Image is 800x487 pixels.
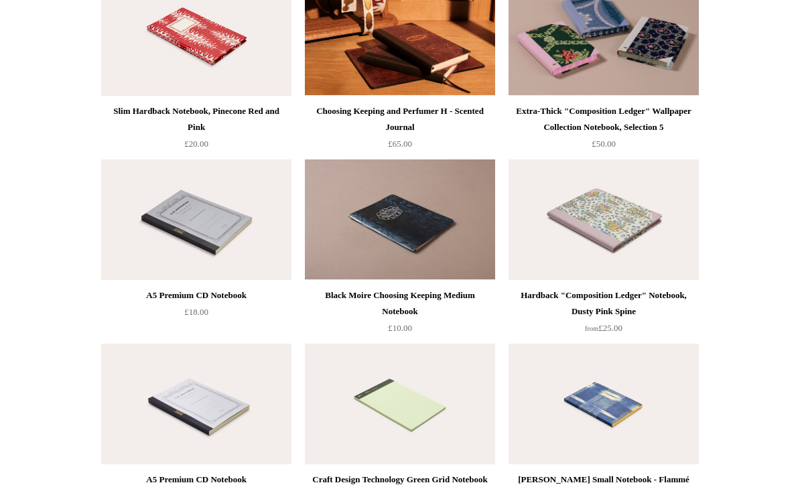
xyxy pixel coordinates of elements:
[308,103,492,135] div: Choosing Keeping and Perfumer H - Scented Journal
[509,159,699,280] img: Hardback "Composition Ledger" Notebook, Dusty Pink Spine
[101,159,291,280] img: A5 Premium CD Notebook
[305,159,495,280] img: Black Moire Choosing Keeping Medium Notebook
[184,139,208,149] span: £20.00
[101,344,291,464] img: A5 Premium CD Notebook
[101,159,291,280] a: A5 Premium CD Notebook A5 Premium CD Notebook
[512,287,695,320] div: Hardback "Composition Ledger" Notebook, Dusty Pink Spine
[305,159,495,280] a: Black Moire Choosing Keeping Medium Notebook Black Moire Choosing Keeping Medium Notebook
[509,344,699,464] img: Antoinette Poisson Small Notebook - Flammé Indigo
[308,287,492,320] div: Black Moire Choosing Keeping Medium Notebook
[305,344,495,464] img: Craft Design Technology Green Grid Notebook
[105,103,288,135] div: Slim Hardback Notebook, Pinecone Red and Pink
[101,287,291,342] a: A5 Premium CD Notebook £18.00
[592,139,616,149] span: £50.00
[101,103,291,158] a: Slim Hardback Notebook, Pinecone Red and Pink £20.00
[509,344,699,464] a: Antoinette Poisson Small Notebook - Flammé Indigo Antoinette Poisson Small Notebook - Flammé Indigo
[184,307,208,317] span: £18.00
[101,344,291,464] a: A5 Premium CD Notebook A5 Premium CD Notebook
[305,344,495,464] a: Craft Design Technology Green Grid Notebook Craft Design Technology Green Grid Notebook
[512,103,695,135] div: Extra-Thick "Composition Ledger" Wallpaper Collection Notebook, Selection 5
[105,287,288,303] div: A5 Premium CD Notebook
[585,323,622,333] span: £25.00
[509,287,699,342] a: Hardback "Composition Ledger" Notebook, Dusty Pink Spine from£25.00
[509,159,699,280] a: Hardback "Composition Ledger" Notebook, Dusty Pink Spine Hardback "Composition Ledger" Notebook, ...
[305,103,495,158] a: Choosing Keeping and Perfumer H - Scented Journal £65.00
[388,323,412,333] span: £10.00
[509,103,699,158] a: Extra-Thick "Composition Ledger" Wallpaper Collection Notebook, Selection 5 £50.00
[388,139,412,149] span: £65.00
[305,287,495,342] a: Black Moire Choosing Keeping Medium Notebook £10.00
[585,325,598,332] span: from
